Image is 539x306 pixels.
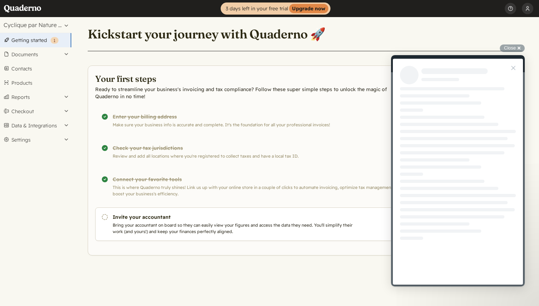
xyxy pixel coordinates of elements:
iframe: Help Scout Beacon - Live Chat, Contact Form, and Knowledge Base [391,55,525,286]
p: Bring your accountant on board so they can easily view your figures and access the data they need... [113,222,356,235]
h2: Your first steps [95,73,410,84]
h1: Kickstart your journey with Quaderno 🚀 [88,26,325,42]
span: 1 [53,38,56,43]
a: 3 days left in your free trialUpgrade now [221,2,330,15]
a: Invite your accountant Bring your accountant on board so they can easily view your figures and ac... [95,207,410,241]
button: Close [500,44,525,52]
p: Ready to streamline your business's invoicing and tax compliance? Follow these super simple steps... [95,86,410,100]
strong: Upgrade now [289,4,328,13]
h3: Invite your accountant [113,213,356,221]
span: Close [504,45,516,51]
